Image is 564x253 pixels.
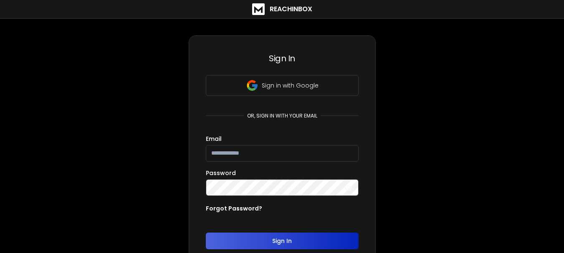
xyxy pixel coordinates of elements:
p: Forgot Password? [206,204,262,213]
img: logo [252,3,265,15]
h1: ReachInbox [270,4,312,14]
label: Password [206,170,236,176]
button: Sign in with Google [206,75,359,96]
a: ReachInbox [252,3,312,15]
label: Email [206,136,222,142]
p: Sign in with Google [262,81,319,90]
button: Sign In [206,233,359,249]
h3: Sign In [206,53,359,64]
p: or, sign in with your email [244,113,321,119]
